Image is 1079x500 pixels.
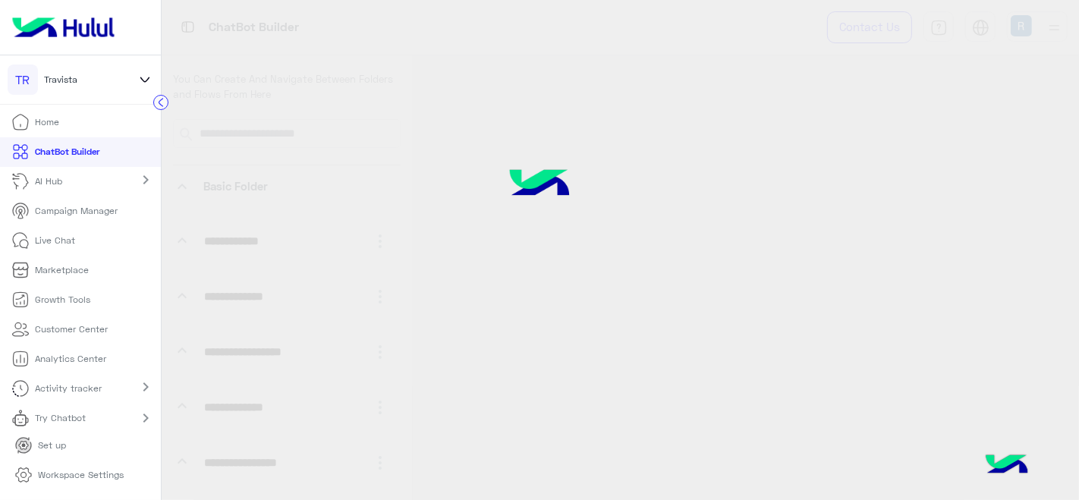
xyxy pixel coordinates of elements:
[36,204,118,218] p: Campaign Manager
[36,322,109,336] p: Customer Center
[6,11,121,43] img: Logo
[482,147,596,224] img: hulul-logo.png
[36,411,87,425] p: Try Chatbot
[36,263,90,277] p: Marketplace
[38,439,66,452] p: Set up
[8,64,38,95] div: TR
[36,352,107,366] p: Analytics Center
[3,461,136,490] a: Workspace Settings
[3,431,78,461] a: Set up
[36,382,102,395] p: Activity tracker
[137,171,155,189] mat-icon: chevron_right
[44,73,77,86] span: Travista
[137,409,155,427] mat-icon: chevron_right
[36,175,63,188] p: AI Hub
[36,145,100,159] p: ChatBot Builder
[137,378,155,396] mat-icon: chevron_right
[36,234,76,247] p: Live Chat
[38,468,124,482] p: Workspace Settings
[36,293,91,307] p: Growth Tools
[36,115,60,129] p: Home
[980,439,1033,492] img: hulul-logo.png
